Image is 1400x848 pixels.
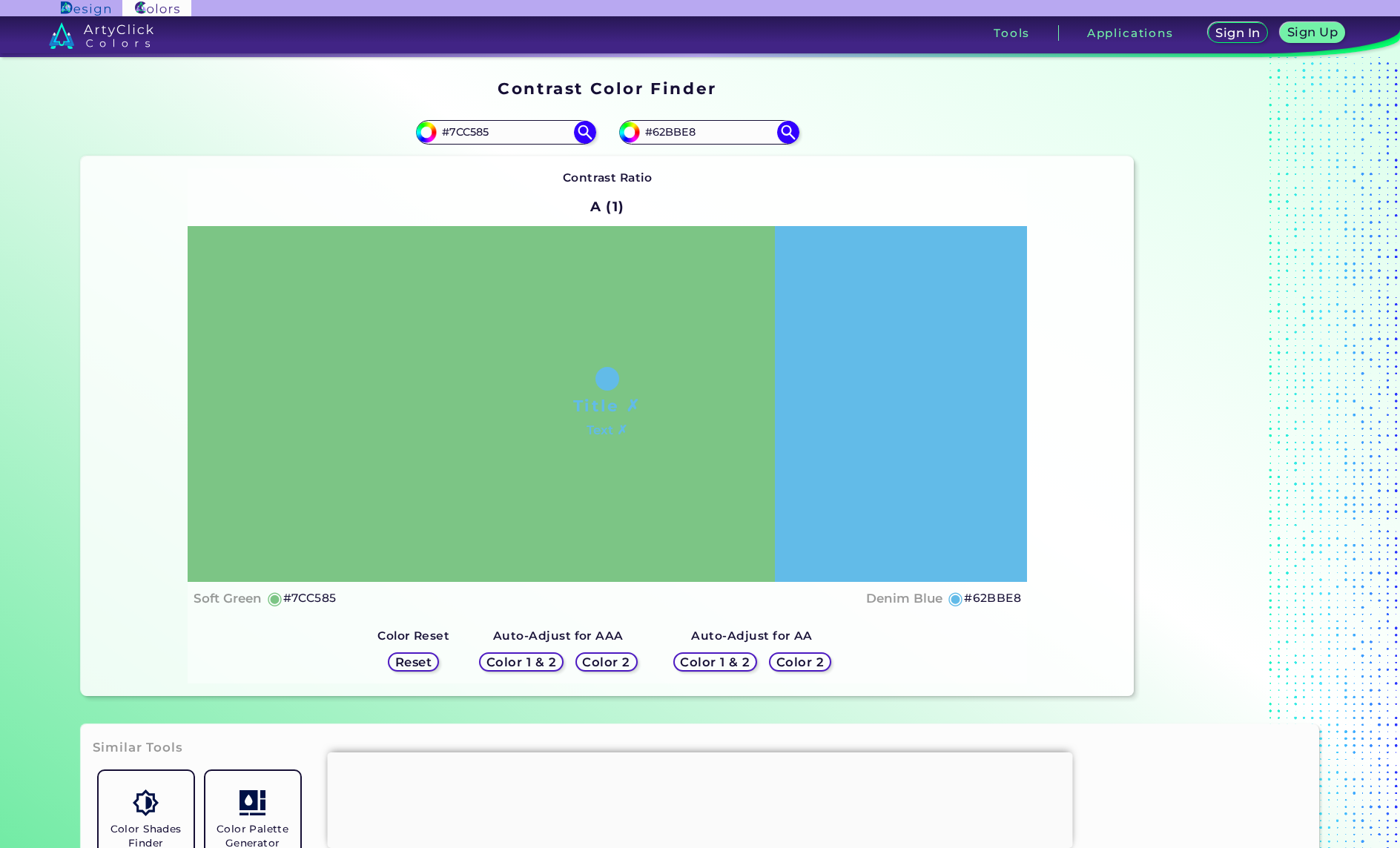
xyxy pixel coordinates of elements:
[194,588,262,609] h4: Soft Green
[377,629,449,643] strong: Color Reset
[776,656,824,668] h5: Color 2
[994,27,1030,39] h3: Tools
[1208,22,1269,43] a: Sign In
[267,589,283,607] h5: ◉
[948,589,964,607] h5: ◉
[328,752,1073,844] iframe: Advertisement
[493,629,624,643] strong: Auto-Adjust for AAA
[49,22,153,49] img: logo_artyclick_colors_white.svg
[964,589,1021,608] h5: #62BBE8
[680,656,750,668] h5: Color 1 & 2
[866,588,942,609] h4: Denim Blue
[1280,22,1345,43] a: Sign Up
[691,629,812,643] strong: Auto-Adjust for AA
[640,122,778,142] input: type color 2..
[395,656,432,668] h5: Reset
[61,1,110,16] img: ArtyClick Design logo
[574,121,596,143] img: icon search
[587,420,627,441] h4: Text ✗
[1140,74,1325,702] iframe: Advertisement
[584,191,632,223] h2: A (1)
[498,77,716,99] h1: Contrast Color Finder
[1287,26,1338,38] h5: Sign Up
[133,789,159,815] img: icon_color_shades.svg
[563,170,653,185] strong: Contrast Ratio
[1087,27,1174,39] h3: Applications
[486,656,556,668] h5: Color 1 & 2
[93,739,183,757] h3: Similar Tools
[1215,27,1260,39] h5: Sign In
[573,394,641,417] h1: Title ✗
[240,789,265,815] img: icon_col_pal_col.svg
[777,121,799,143] img: icon search
[283,589,337,608] h5: #7CC585
[582,656,630,668] h5: Color 2
[437,122,575,142] input: type color 1..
